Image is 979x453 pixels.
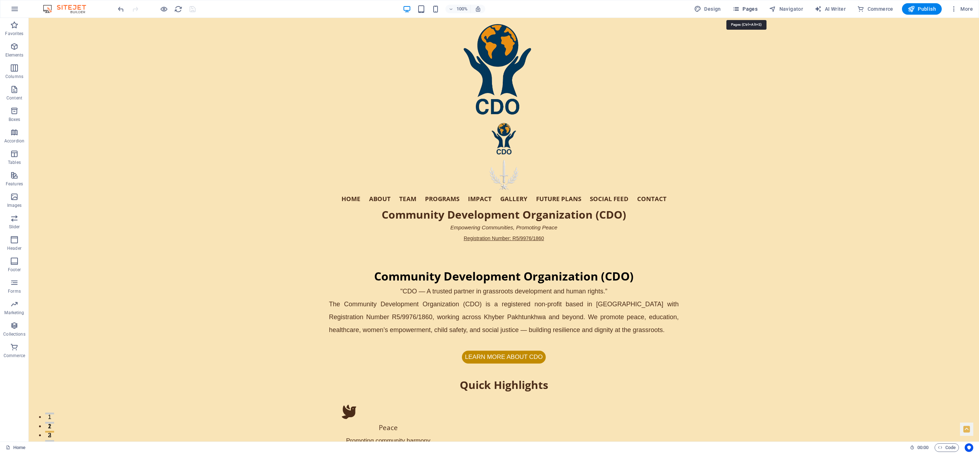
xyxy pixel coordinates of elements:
[117,5,125,13] i: Undo: Change pages (Ctrl+Z)
[766,3,806,15] button: Navigator
[5,31,23,36] p: Favorites
[159,5,168,13] button: Click here to leave preview mode and continue editing
[732,5,758,13] span: Pages
[9,224,20,230] p: Slider
[174,5,182,13] button: reload
[5,52,24,58] p: Elements
[815,5,846,13] span: AI Writer
[691,3,724,15] button: Design
[854,3,896,15] button: Commerce
[917,443,928,452] span: 00 00
[935,443,959,452] button: Code
[300,243,650,353] section: Quick introduction of CDO Pakistan
[812,3,849,15] button: AI Writer
[4,353,25,359] p: Commerce
[16,395,25,396] button: 1
[8,267,21,273] p: Footer
[300,103,650,243] div: Hero Banner
[947,3,976,15] button: More
[965,443,973,452] button: Usercentrics
[116,5,125,13] button: undo
[41,5,95,13] img: Editor Logo
[445,5,471,13] button: 100%
[16,422,25,424] button: 3
[857,5,893,13] span: Commerce
[8,160,21,165] p: Tables
[4,310,24,316] p: Marketing
[475,6,481,12] i: On resize automatically adjust zoom level to fit chosen device.
[691,3,724,15] div: Design (Ctrl+Alt+Y)
[3,331,25,337] p: Collections
[9,117,20,122] p: Boxes
[6,95,22,101] p: Content
[6,181,23,187] p: Features
[16,413,25,415] button: 2
[6,443,25,452] a: Click to cancel selection. Double-click to open Pages
[174,5,182,13] i: Reload page
[694,5,721,13] span: Design
[950,5,973,13] span: More
[908,5,936,13] span: Publish
[910,443,929,452] h6: Session time
[938,443,956,452] span: Code
[5,74,23,79] p: Columns
[456,5,468,13] h6: 100%
[16,404,25,406] button: 1
[902,3,942,15] button: Publish
[769,5,803,13] span: Navigator
[7,245,22,251] p: Header
[7,203,22,208] p: Images
[730,3,760,15] button: Pages
[4,138,24,144] p: Accordion
[8,288,21,294] p: Forms
[922,445,923,450] span: :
